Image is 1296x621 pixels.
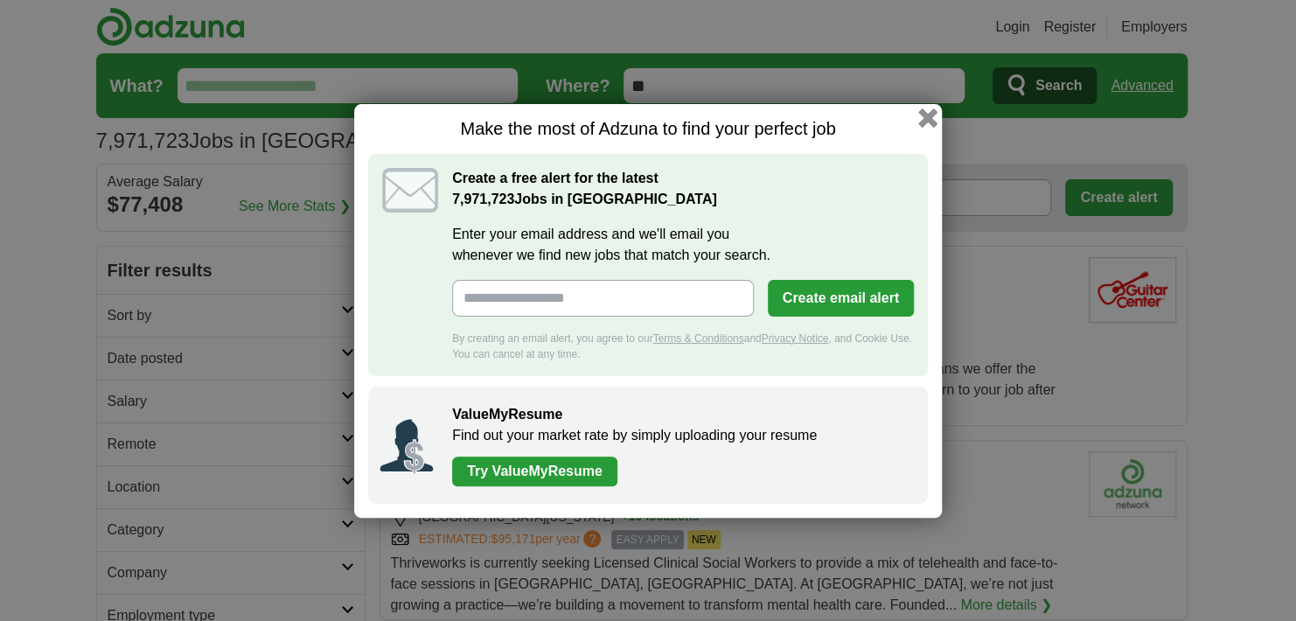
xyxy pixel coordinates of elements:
h2: Create a free alert for the latest [452,168,914,210]
strong: Jobs in [GEOGRAPHIC_DATA] [452,192,717,206]
label: Enter your email address and we'll email you whenever we find new jobs that match your search. [452,224,914,266]
a: Terms & Conditions [652,332,743,345]
a: Privacy Notice [762,332,829,345]
a: Try ValueMyResume [452,457,617,486]
h2: ValueMyResume [452,404,910,425]
button: Create email alert [768,280,914,317]
h1: Make the most of Adzuna to find your perfect job [368,118,928,140]
p: Find out your market rate by simply uploading your resume [452,425,910,446]
span: 7,971,723 [452,189,514,210]
div: By creating an email alert, you agree to our and , and Cookie Use. You can cancel at any time. [452,331,914,362]
img: icon_email.svg [382,168,438,213]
